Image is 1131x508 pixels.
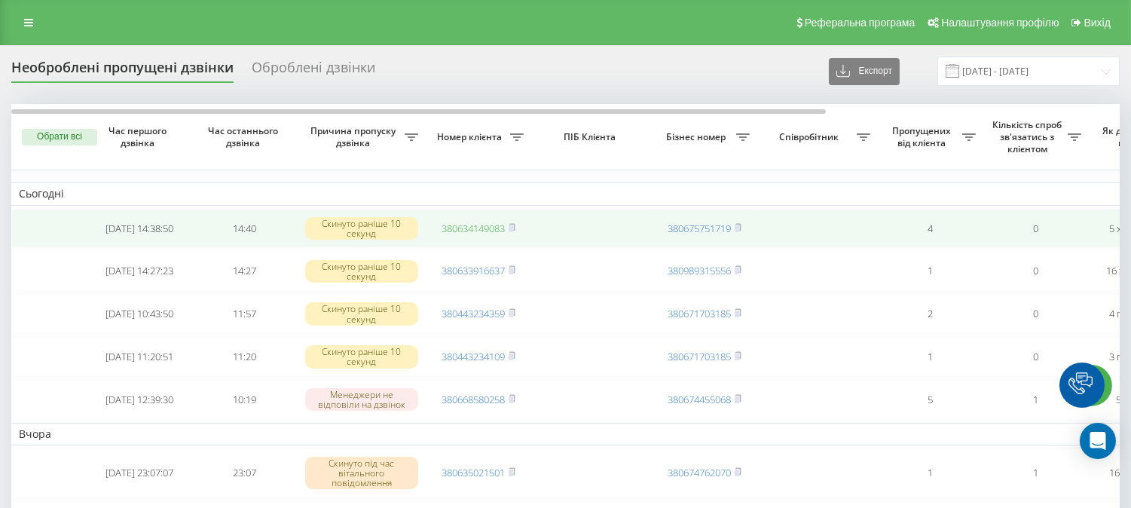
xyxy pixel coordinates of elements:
[668,393,731,406] a: 380674455068
[87,337,192,377] td: [DATE] 11:20:51
[1084,17,1111,29] span: Вихід
[991,119,1068,155] span: Кількість спроб зв'язатись з клієнтом
[305,302,418,325] div: Скинуто раніше 10 секунд
[983,294,1089,334] td: 0
[305,217,418,240] div: Скинуто раніше 10 секунд
[11,60,234,83] div: Необроблені пропущені дзвінки
[983,209,1089,249] td: 0
[192,251,298,291] td: 14:27
[829,58,900,85] button: Експорт
[668,222,731,235] a: 380675751719
[442,264,505,277] a: 380633916637
[442,307,505,320] a: 380443234359
[252,60,375,83] div: Оброблені дзвінки
[305,388,418,411] div: Менеджери не відповіли на дзвінок
[442,350,505,363] a: 380443234109
[885,125,962,148] span: Пропущених від клієнта
[668,350,731,363] a: 380671703185
[983,337,1089,377] td: 0
[765,131,857,143] span: Співробітник
[878,209,983,249] td: 4
[878,448,983,498] td: 1
[668,264,731,277] a: 380989315556
[305,345,418,368] div: Скинуто раніше 10 секунд
[192,380,298,420] td: 10:19
[192,337,298,377] td: 11:20
[442,222,505,235] a: 380634149083
[983,448,1089,498] td: 1
[192,209,298,249] td: 14:40
[87,380,192,420] td: [DATE] 12:39:30
[305,457,418,490] div: Скинуто під час вітального повідомлення
[668,307,731,320] a: 380671703185
[878,251,983,291] td: 1
[878,294,983,334] td: 2
[878,337,983,377] td: 1
[433,131,510,143] span: Номер клієнта
[305,125,405,148] span: Причина пропуску дзвінка
[305,260,418,283] div: Скинуто раніше 10 секунд
[87,448,192,498] td: [DATE] 23:07:07
[983,251,1089,291] td: 0
[668,466,731,479] a: 380674762070
[87,294,192,334] td: [DATE] 10:43:50
[192,294,298,334] td: 11:57
[99,125,180,148] span: Час першого дзвінка
[805,17,915,29] span: Реферальна програма
[87,251,192,291] td: [DATE] 14:27:23
[87,209,192,249] td: [DATE] 14:38:50
[442,466,505,479] a: 380635021501
[1080,423,1116,459] div: Open Intercom Messenger
[204,125,286,148] span: Час останнього дзвінка
[878,380,983,420] td: 5
[941,17,1059,29] span: Налаштування профілю
[544,131,639,143] span: ПІБ Клієнта
[659,131,736,143] span: Бізнес номер
[442,393,505,406] a: 380668580258
[983,380,1089,420] td: 1
[22,129,97,145] button: Обрати всі
[192,448,298,498] td: 23:07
